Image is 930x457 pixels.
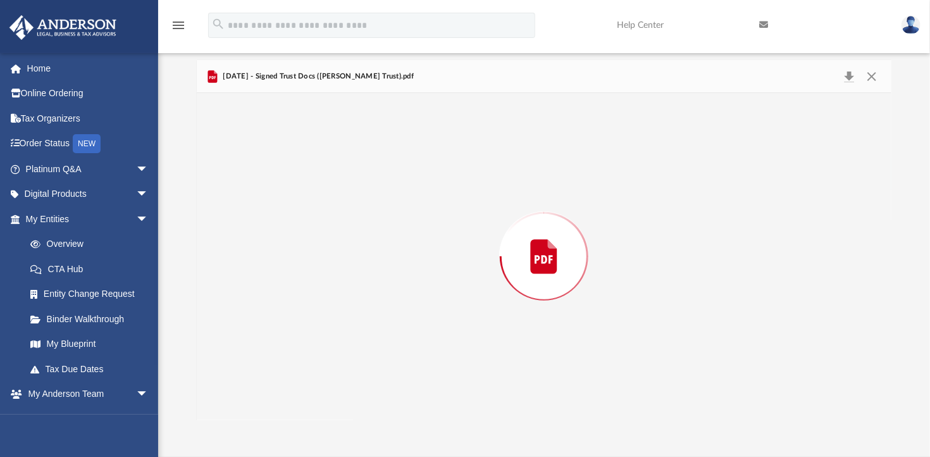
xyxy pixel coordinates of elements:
a: My Anderson Teamarrow_drop_down [9,382,161,407]
span: arrow_drop_down [136,156,161,182]
a: My Anderson Team [18,406,155,432]
span: arrow_drop_down [136,206,161,232]
span: arrow_drop_down [136,182,161,208]
a: menu [171,24,186,33]
a: Overview [18,232,168,257]
i: menu [171,18,186,33]
div: Preview [197,60,891,420]
button: Close [860,68,883,85]
button: Download [838,68,860,85]
div: NEW [73,134,101,153]
a: Entity Change Request [18,282,168,307]
a: Online Ordering [9,81,168,106]
a: CTA Hub [18,256,168,282]
a: Tax Due Dates [18,356,168,382]
a: Home [9,56,168,81]
img: Anderson Advisors Platinum Portal [6,15,120,40]
a: Order StatusNEW [9,131,168,157]
img: User Pic [902,16,921,34]
a: My Entitiesarrow_drop_down [9,206,168,232]
a: My Blueprint [18,332,161,357]
a: Digital Productsarrow_drop_down [9,182,168,207]
i: search [211,17,225,31]
a: Platinum Q&Aarrow_drop_down [9,156,168,182]
a: Binder Walkthrough [18,306,168,332]
a: Tax Organizers [9,106,168,131]
span: [DATE] - Signed Trust Docs ([PERSON_NAME] Trust).pdf [220,71,414,82]
span: arrow_drop_down [136,382,161,408]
